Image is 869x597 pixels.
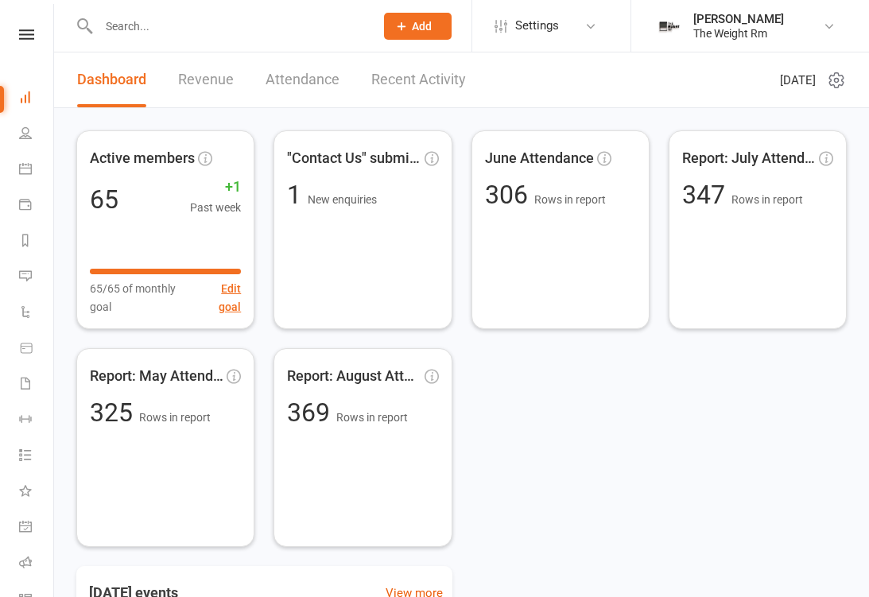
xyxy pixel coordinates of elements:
img: thumb_image1749576563.png [654,10,685,42]
span: Rows in report [731,193,803,206]
a: Recent Activity [371,52,466,107]
span: 347 [682,180,731,210]
button: Edit goal [197,280,241,316]
span: 325 [90,397,139,428]
span: +1 [190,176,241,199]
span: Rows in report [534,193,606,206]
div: 65 [90,187,118,212]
span: Report: May Attendance [90,365,223,388]
span: Report: July Attendance [682,147,816,170]
span: 1 [287,180,308,210]
span: Rows in report [139,411,211,424]
input: Search... [94,15,363,37]
a: Dashboard [19,81,55,117]
span: [DATE] [780,71,816,90]
div: [PERSON_NAME] [693,12,784,26]
a: Payments [19,188,55,224]
a: General attendance kiosk mode [19,510,55,546]
a: Revenue [178,52,234,107]
span: Active members [90,147,195,170]
span: Settings [515,8,559,44]
span: 65/65 of monthly goal [90,280,197,316]
span: June Attendance [485,147,594,170]
span: 369 [287,397,336,428]
span: 306 [485,180,534,210]
a: Calendar [19,153,55,188]
a: What's New [19,475,55,510]
button: Add [384,13,452,40]
a: Roll call kiosk mode [19,546,55,582]
span: Report: August Attendance [287,365,421,388]
span: Rows in report [336,411,408,424]
a: Reports [19,224,55,260]
a: Product Sales [19,331,55,367]
a: People [19,117,55,153]
span: New enquiries [308,193,377,206]
span: Add [412,20,432,33]
span: Past week [190,199,241,216]
a: Attendance [266,52,339,107]
a: Dashboard [77,52,146,107]
span: "Contact Us" submissions [287,147,421,170]
div: The Weight Rm [693,26,784,41]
